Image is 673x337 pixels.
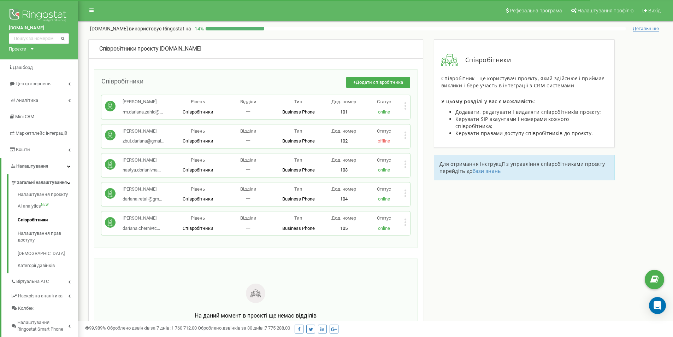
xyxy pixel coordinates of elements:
p: [DOMAIN_NAME] [90,25,191,32]
span: Центр звернень [16,81,51,86]
span: nastya.dorianivna... [123,167,161,173]
p: 105 [324,225,364,232]
a: Категорії дзвінків [18,261,78,269]
span: У цьому розділі у вас є можливість: [441,98,535,105]
span: Дашборд [13,65,33,70]
span: offline [378,138,390,144]
span: Керувати правами доступу співробітників до проєкту. [455,130,593,136]
p: 102 [324,138,364,145]
span: Дод. номер [331,157,356,163]
p: [PERSON_NAME] [123,186,162,193]
a: AI analyticsNEW [18,199,78,213]
span: Дод. номер [331,186,356,192]
span: Для отримання інструкції з управління співробітниками проєкту перейдіть до [439,161,605,174]
p: [PERSON_NAME] [123,128,164,135]
a: Налаштування [1,158,78,175]
span: Тип [294,215,302,221]
span: використовує Ringostat на [129,26,191,31]
span: online [378,109,390,115]
span: Співробітники [183,109,213,115]
a: Колбек [11,302,78,315]
span: Співробітник - це користувач проєкту, який здійснює і приймає виклики і бере участь в інтеграції ... [441,75,604,89]
img: Ringostat logo [9,7,69,25]
span: Business Phone [282,109,315,115]
u: 7 775 288,00 [265,325,290,331]
span: 一 [246,167,250,173]
span: Маркетплейс інтеграцій [16,130,67,136]
span: Дод. номер [331,99,356,104]
a: Загальні налаштування [11,174,78,189]
span: Оброблено дзвінків за 7 днів : [107,325,197,331]
p: [PERSON_NAME] [123,99,163,105]
span: Вихід [648,8,661,13]
span: 一 [246,196,250,202]
span: Відділи [240,186,256,192]
span: dariana.retail@gm... [123,196,162,202]
a: [DOMAIN_NAME] [9,25,69,31]
span: Статус [377,215,391,221]
span: Статус [377,128,391,134]
span: Відділи [240,99,256,104]
p: 101 [324,109,364,116]
span: Додати співробітника [356,80,403,85]
span: Співробітники [183,226,213,231]
p: 104 [324,196,364,203]
span: Business Phone [282,196,315,202]
span: Оброблено дзвінків за 30 днів : [198,325,290,331]
span: Тип [294,186,302,192]
div: Проєкти [9,46,26,52]
span: online [378,167,390,173]
span: online [378,196,390,202]
a: Наскрізна аналітика [11,288,78,302]
span: Співробітники [183,167,213,173]
span: Налаштування профілю [578,8,633,13]
span: Дод. номер [331,215,356,221]
span: На даний момент в проєкті ще немає відділів [195,312,317,319]
span: Налаштування [16,163,48,169]
span: 一 [246,226,250,231]
u: 1 760 712,00 [171,325,197,331]
span: Business Phone [282,226,315,231]
span: Рівень [191,128,205,134]
span: Колбек [18,305,34,312]
span: rm.dariana.zahid@... [123,109,163,115]
span: zbut.dariana@gmai... [123,138,164,144]
span: Business Phone [282,167,315,173]
a: Співробітники [18,213,78,227]
button: +Додати співробітника [346,77,410,88]
span: Аналiтика [16,98,38,103]
span: Наскрізна аналітика [18,293,63,300]
span: Рівень [191,215,205,221]
span: Співробітники [101,77,143,85]
a: Налаштування Ringostat Smart Phone [11,314,78,335]
span: 一 [246,109,250,115]
span: Статус [377,157,391,163]
span: online [378,226,390,231]
span: Реферальна програма [510,8,562,13]
span: Тип [294,157,302,163]
span: Співробітники проєкту [99,45,159,52]
input: Пошук за номером [9,33,69,44]
span: dariana.chernivtc... [123,226,160,231]
a: Налаштування прав доступу [18,227,78,247]
span: Рівень [191,186,205,192]
span: Налаштування Ringostat Smart Phone [17,319,68,332]
p: [PERSON_NAME] [123,157,161,164]
span: Віртуальна АТС [16,278,49,285]
a: бази знань [473,168,501,174]
p: 14 % [191,25,206,32]
span: Керувати SIP акаунтами і номерами кожного співробітника; [455,116,569,129]
p: 103 [324,167,364,174]
span: Тип [294,99,302,104]
span: 一 [246,138,250,144]
span: Статус [377,99,391,104]
div: [DOMAIN_NAME] [99,45,412,53]
span: Mini CRM [15,114,34,119]
a: Налаштування проєкту [18,191,78,200]
p: [PERSON_NAME] [123,215,160,222]
span: Дод. номер [331,128,356,134]
span: Співробітники [458,56,511,65]
span: Статус [377,186,391,192]
span: Загальні налаштування [17,179,67,186]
